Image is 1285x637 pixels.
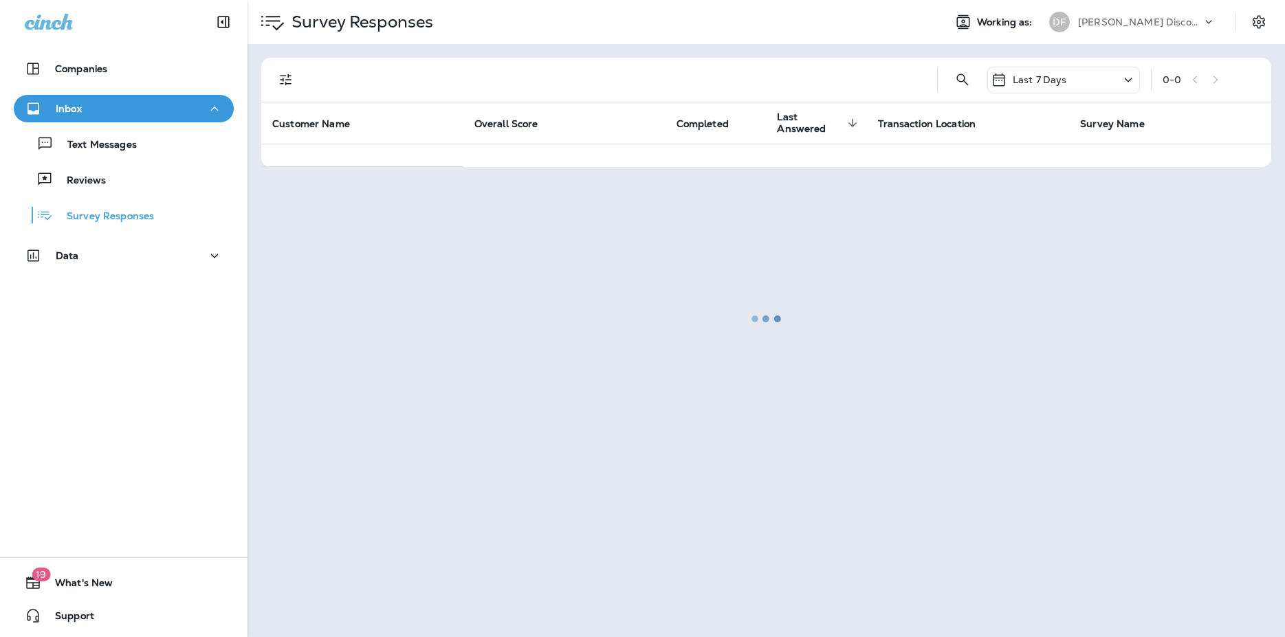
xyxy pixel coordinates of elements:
[14,95,234,122] button: Inbox
[41,610,94,627] span: Support
[53,210,154,223] p: Survey Responses
[14,602,234,629] button: Support
[204,8,243,36] button: Collapse Sidebar
[14,129,234,158] button: Text Messages
[14,165,234,194] button: Reviews
[54,139,137,152] p: Text Messages
[41,577,113,594] span: What's New
[14,242,234,269] button: Data
[56,103,82,114] p: Inbox
[14,55,234,82] button: Companies
[56,250,79,261] p: Data
[55,63,107,74] p: Companies
[53,175,106,188] p: Reviews
[32,568,50,581] span: 19
[14,201,234,230] button: Survey Responses
[14,569,234,596] button: 19What's New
